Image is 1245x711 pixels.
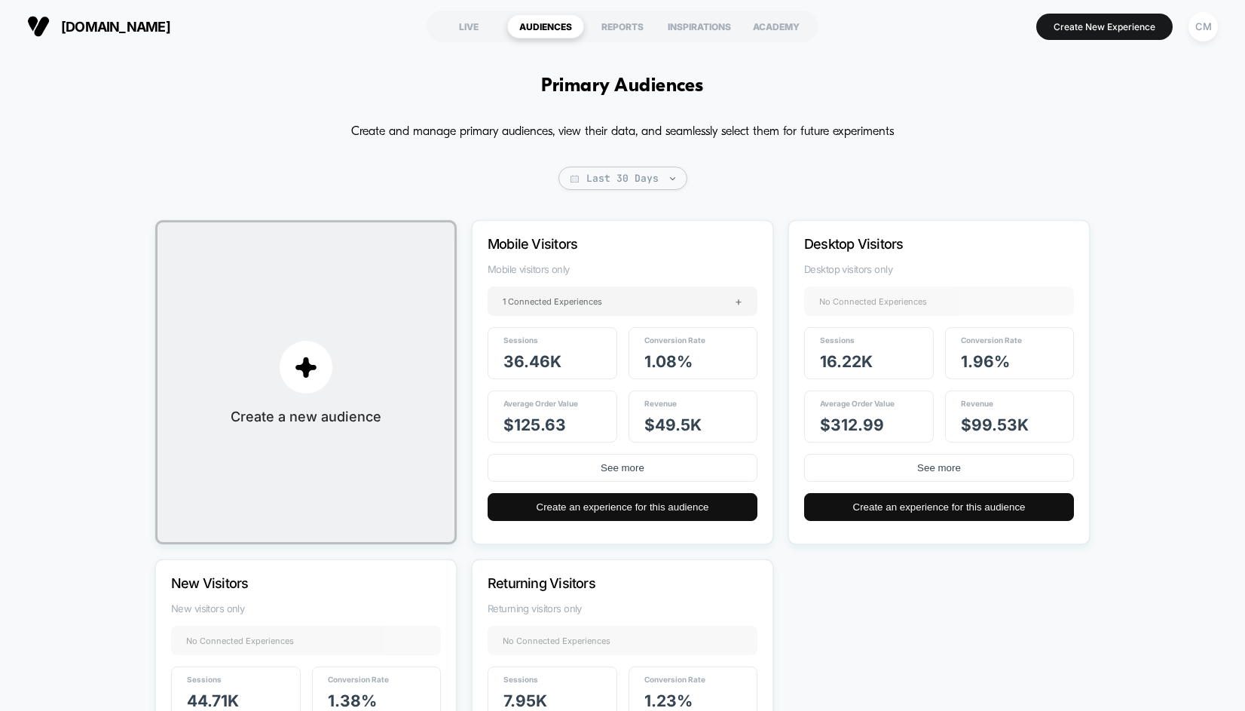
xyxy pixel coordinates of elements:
[430,14,507,38] div: LIVE
[507,14,584,38] div: AUDIENCES
[1184,11,1222,42] button: CM
[558,167,687,190] span: Last 30 Days
[820,415,884,434] span: $ 312.99
[171,575,400,591] p: New Visitors
[738,14,815,38] div: ACADEMY
[171,602,441,614] span: New visitors only
[503,336,538,345] span: Sessions
[351,120,894,144] p: Create and manage primary audiences, view their data, and seamlessly select them for future exper...
[670,177,675,180] img: end
[503,399,578,408] span: Average Order Value
[820,399,895,408] span: Average Order Value
[187,675,222,684] span: Sessions
[570,175,579,182] img: calendar
[1036,14,1173,40] button: Create New Experience
[503,296,602,307] span: 1 Connected Experiences
[644,352,693,371] span: 1.08 %
[644,415,702,434] span: $ 49.5k
[187,691,239,710] span: 44.71k
[503,352,561,371] span: 36.46k
[155,220,457,544] button: plusCreate a new audience
[503,675,538,684] span: Sessions
[231,409,381,424] span: Create a new audience
[804,236,1033,252] p: Desktop Visitors
[804,493,1074,521] button: Create an experience for this audience
[584,14,661,38] div: REPORTS
[503,415,566,434] span: $ 125.63
[61,19,170,35] span: [DOMAIN_NAME]
[541,75,703,97] h1: Primary Audiences
[488,263,757,275] span: Mobile visitors only
[804,454,1074,482] button: See more
[488,454,757,482] button: See more
[328,675,389,684] span: Conversion Rate
[23,14,175,38] button: [DOMAIN_NAME]
[644,399,677,408] span: Revenue
[644,691,693,710] span: 1.23 %
[1188,12,1218,41] div: CM
[295,356,317,378] img: plus
[961,352,1010,371] span: 1.96 %
[661,14,738,38] div: INSPIRATIONS
[328,691,377,710] span: 1.38 %
[488,602,757,614] span: Returning visitors only
[961,399,993,408] span: Revenue
[644,336,705,345] span: Conversion Rate
[488,575,717,591] p: Returning Visitors
[503,691,547,710] span: 7.95k
[488,236,717,252] p: Mobile Visitors
[961,415,1029,434] span: $ 99.53k
[961,336,1022,345] span: Conversion Rate
[27,15,50,38] img: Visually logo
[488,493,757,521] button: Create an experience for this audience
[735,294,742,308] span: +
[820,352,873,371] span: 16.22k
[644,675,705,684] span: Conversion Rate
[804,263,1074,275] span: Desktop visitors only
[820,336,855,345] span: Sessions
